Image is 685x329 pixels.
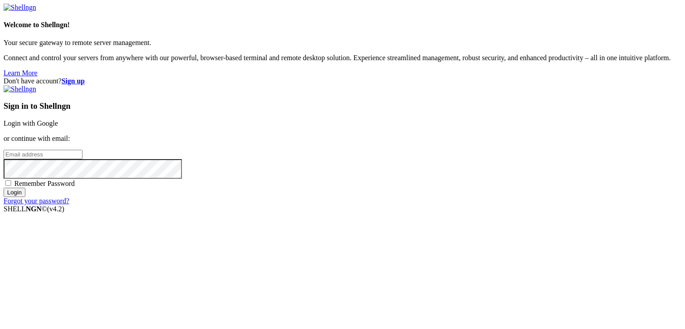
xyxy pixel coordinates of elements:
[4,77,681,85] div: Don't have account?
[4,54,681,62] p: Connect and control your servers from anywhere with our powerful, browser-based terminal and remo...
[4,188,25,197] input: Login
[4,39,681,47] p: Your secure gateway to remote server management.
[5,180,11,186] input: Remember Password
[26,205,42,213] b: NGN
[62,77,85,85] a: Sign up
[4,85,36,93] img: Shellngn
[4,150,83,159] input: Email address
[4,21,681,29] h4: Welcome to Shellngn!
[4,69,37,77] a: Learn More
[4,119,58,127] a: Login with Google
[4,101,681,111] h3: Sign in to Shellngn
[4,4,36,12] img: Shellngn
[47,205,65,213] span: 4.2.0
[4,135,681,143] p: or continue with email:
[4,205,64,213] span: SHELL ©
[4,197,69,205] a: Forgot your password?
[14,180,75,187] span: Remember Password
